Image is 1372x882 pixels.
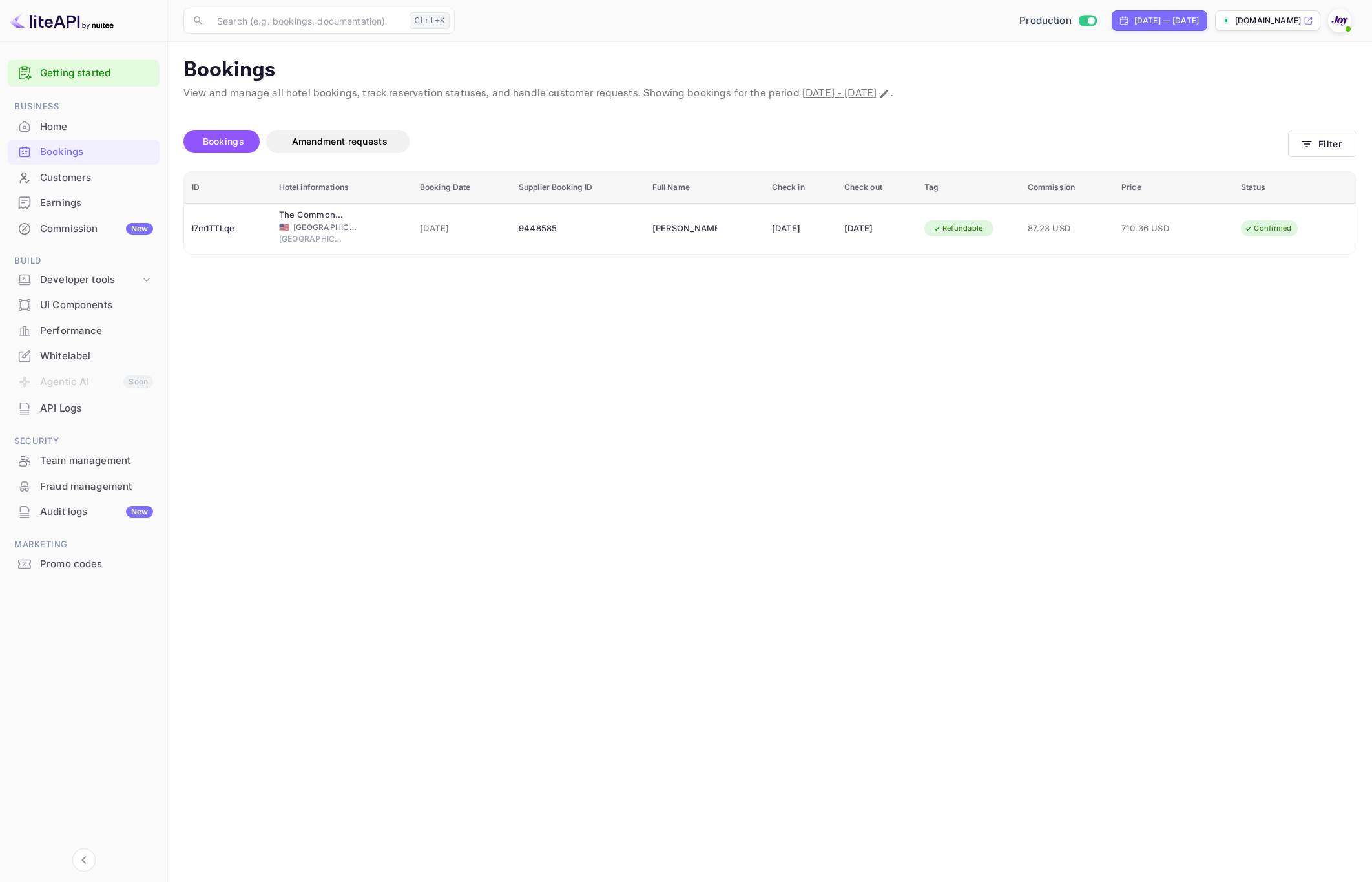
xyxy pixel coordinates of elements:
th: Hotel informations [271,172,412,204]
th: Supplier Booking ID [511,172,645,204]
div: Allison Bugden [652,218,717,239]
span: Build [8,254,160,268]
div: Team management [8,448,160,474]
div: Switch to Sandbox mode [1014,14,1101,28]
div: Developer tools [40,273,140,288]
div: Commission [40,222,153,236]
span: [DATE] [420,222,503,236]
div: Promo codes [8,552,160,577]
div: Performance [8,319,160,344]
div: Team management [40,454,153,468]
div: Ctrl+K [410,12,450,29]
button: Collapse navigation [72,848,96,872]
a: Earnings [8,191,160,215]
span: [GEOGRAPHIC_DATA] [293,222,358,233]
span: United States of America [279,223,289,231]
a: CommissionNew [8,216,160,240]
span: [DATE] - [DATE] [802,87,877,100]
th: Tag [917,172,1020,204]
div: Fraud management [8,474,160,499]
span: Security [8,434,160,448]
div: [DATE] — [DATE] [1134,15,1199,26]
span: [GEOGRAPHIC_DATA] [279,233,344,245]
div: Confirmed [1236,220,1300,236]
a: Home [8,114,160,138]
th: Check in [764,172,837,204]
div: l7m1TTLqe [192,218,264,239]
div: Audit logs [40,505,153,520]
div: account-settings tabs [183,130,1288,153]
img: LiteAPI logo [10,10,114,31]
th: Price [1114,172,1233,204]
img: With Joy [1329,10,1350,31]
button: Filter [1288,131,1356,157]
div: Refundable [924,220,992,236]
div: CommissionNew [8,216,160,242]
div: [DATE] [772,218,829,239]
div: Whitelabel [8,344,160,369]
span: 87.23 USD [1028,222,1106,236]
a: Customers [8,165,160,189]
div: Audit logsNew [8,499,160,525]
div: Whitelabel [40,349,153,364]
span: Bookings [203,136,244,147]
div: Bookings [40,145,153,160]
div: New [126,506,153,518]
a: Fraud management [8,474,160,498]
div: UI Components [8,293,160,318]
a: Whitelabel [8,344,160,368]
div: Customers [40,171,153,185]
p: View and manage all hotel bookings, track reservation statuses, and handle customer requests. Sho... [183,86,1356,101]
span: Business [8,100,160,114]
div: Developer tools [8,269,160,291]
div: Earnings [40,196,153,211]
th: Booking Date [412,172,511,204]
div: New [126,223,153,235]
div: API Logs [40,401,153,416]
div: Fraud management [40,479,153,494]
th: Commission [1020,172,1114,204]
a: Performance [8,319,160,342]
a: Audit logsNew [8,499,160,523]
th: Full Name [645,172,764,204]
span: 710.36 USD [1121,222,1186,236]
a: Getting started [40,66,153,81]
table: booking table [184,172,1356,254]
a: UI Components [8,293,160,317]
div: UI Components [40,298,153,313]
th: Status [1233,172,1356,204]
div: Earnings [8,191,160,216]
div: Home [40,120,153,134]
a: Team management [8,448,160,472]
input: Search (e.g. bookings, documentation) [209,8,404,34]
span: Amendment requests [292,136,388,147]
div: Performance [40,324,153,339]
span: Production [1019,14,1072,28]
div: 9448585 [519,218,637,239]
span: Marketing [8,538,160,552]
button: Change date range [878,87,891,100]
div: Getting started [8,60,160,87]
a: Bookings [8,140,160,163]
th: Check out [837,172,917,204]
p: Bookings [183,58,1356,83]
div: Bookings [8,140,160,165]
p: [DOMAIN_NAME] [1235,15,1301,26]
div: API Logs [8,396,160,421]
th: ID [184,172,271,204]
div: [DATE] [844,218,909,239]
div: Customers [8,165,160,191]
div: The Commonwealth [279,209,344,222]
a: API Logs [8,396,160,420]
a: Promo codes [8,552,160,576]
div: Promo codes [40,557,153,572]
